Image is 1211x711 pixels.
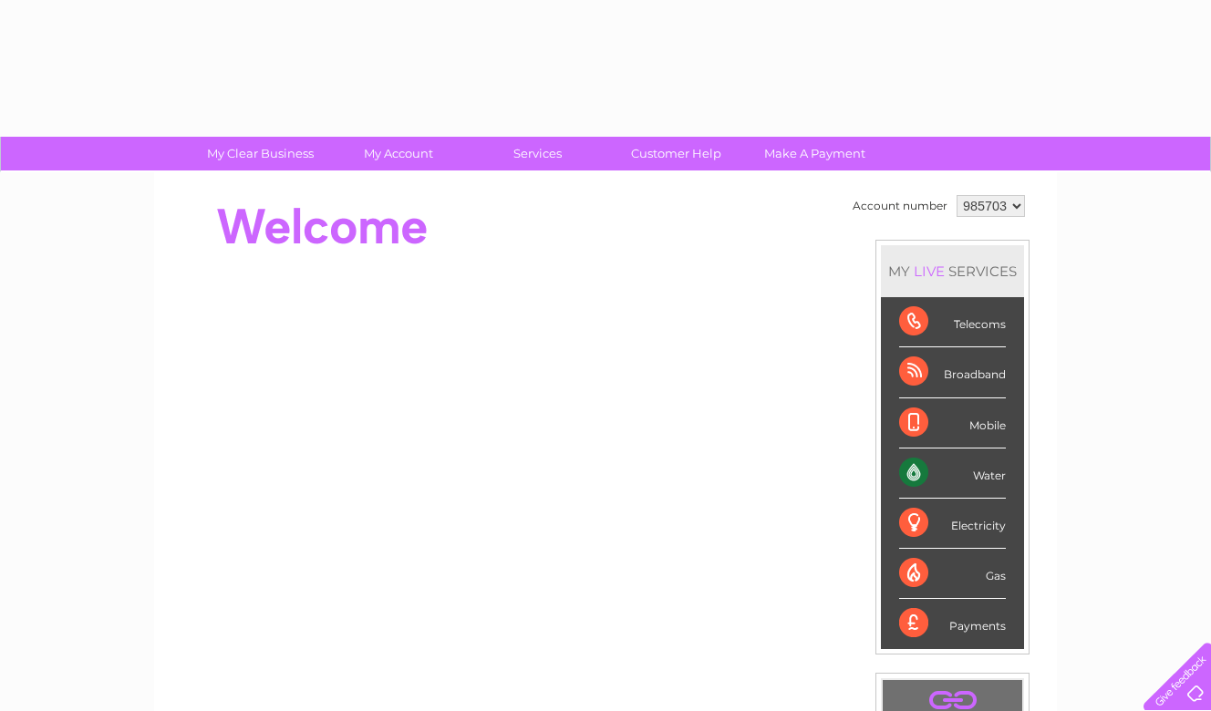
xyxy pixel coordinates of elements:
[740,137,890,170] a: Make A Payment
[899,549,1006,599] div: Gas
[899,448,1006,499] div: Water
[899,398,1006,448] div: Mobile
[324,137,474,170] a: My Account
[848,191,952,222] td: Account number
[881,245,1024,297] div: MY SERVICES
[601,137,751,170] a: Customer Help
[910,263,948,280] div: LIVE
[899,499,1006,549] div: Electricity
[462,137,613,170] a: Services
[899,347,1006,397] div: Broadband
[899,599,1006,648] div: Payments
[185,137,336,170] a: My Clear Business
[899,297,1006,347] div: Telecoms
